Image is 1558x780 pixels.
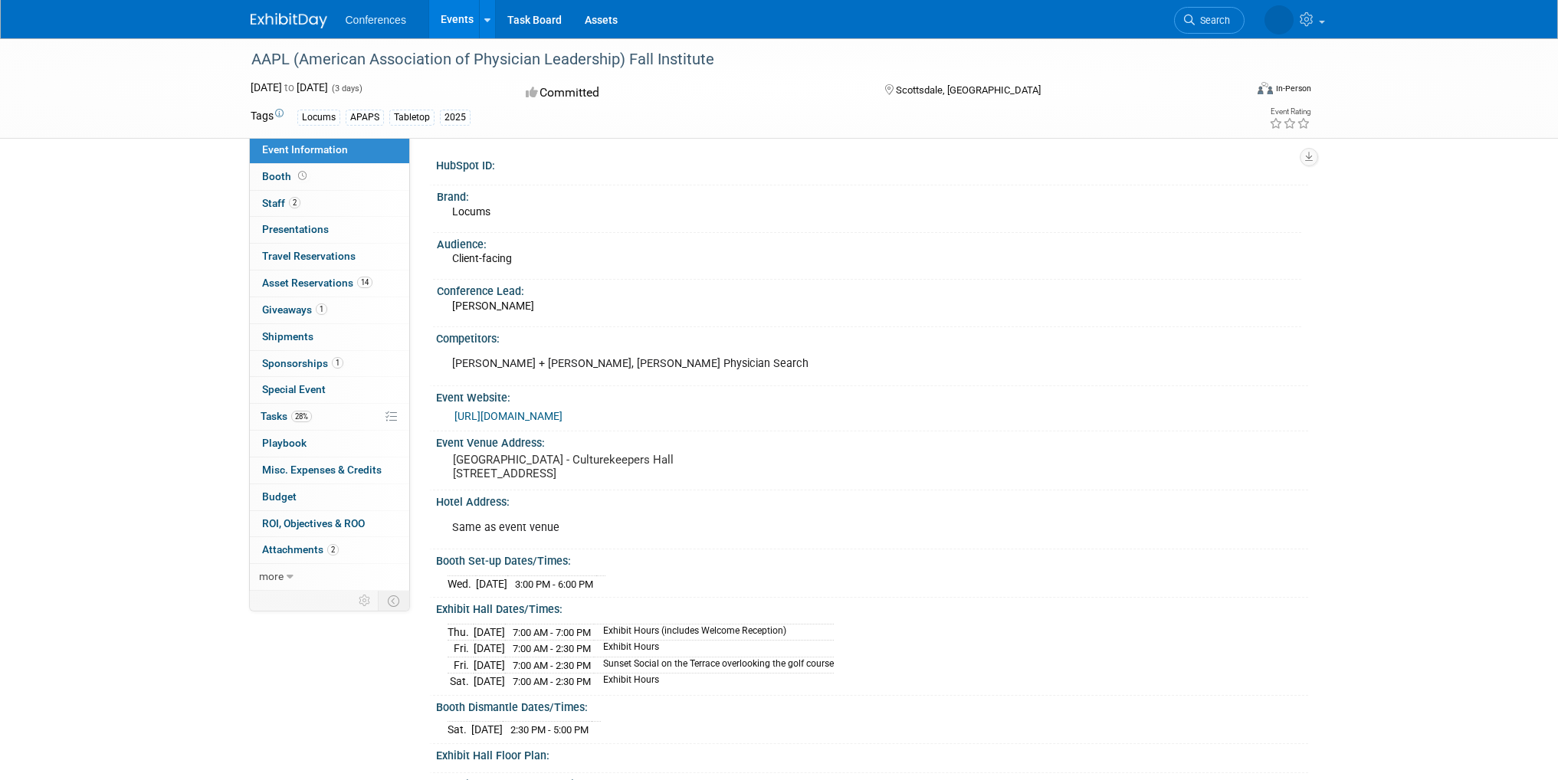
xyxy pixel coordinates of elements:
[250,244,409,270] a: Travel Reservations
[251,81,328,93] span: [DATE] [DATE]
[476,575,507,592] td: [DATE]
[594,657,834,673] td: Sunset Social on the Terrace overlooking the golf course
[471,722,503,738] td: [DATE]
[1174,7,1245,34] a: Search
[250,351,409,377] a: Sponsorships1
[262,464,382,476] span: Misc. Expenses & Credits
[297,110,340,126] div: Locums
[291,411,312,422] span: 28%
[1269,108,1310,116] div: Event Rating
[250,324,409,350] a: Shipments
[448,641,474,657] td: Fri.
[436,549,1308,569] div: Booth Set-up Dates/Times:
[259,570,284,582] span: more
[437,185,1301,205] div: Brand:
[250,297,409,323] a: Giveaways1
[357,277,372,288] span: 14
[448,624,474,641] td: Thu.
[262,517,365,529] span: ROI, Objectives & ROO
[440,110,471,126] div: 2025
[474,673,505,690] td: [DATE]
[452,252,512,264] span: Client-facing
[330,84,362,93] span: (3 days)
[246,46,1222,74] div: AAPL (American Association of Physician Leadership) Fall Institute
[453,453,782,480] pre: [GEOGRAPHIC_DATA] - Culturekeepers Hall [STREET_ADDRESS]
[515,578,593,590] span: 3:00 PM - 6:00 PM
[521,80,860,107] div: Committed
[282,81,297,93] span: to
[346,14,406,26] span: Conferences
[1275,83,1311,94] div: In-Person
[448,575,476,592] td: Wed.
[250,217,409,243] a: Presentations
[262,330,313,342] span: Shipments
[250,537,409,563] a: Attachments2
[474,641,505,657] td: [DATE]
[452,300,534,312] span: [PERSON_NAME]
[251,13,327,28] img: ExhibitDay
[316,303,327,315] span: 1
[250,511,409,537] a: ROI, Objectives & ROO
[448,722,471,738] td: Sat.
[513,627,591,638] span: 7:00 AM - 7:00 PM
[1258,82,1273,94] img: Format-Inperson.png
[437,233,1301,252] div: Audience:
[262,490,297,503] span: Budget
[262,543,339,556] span: Attachments
[346,110,384,126] div: APAPS
[436,744,1308,763] div: Exhibit Hall Floor Plan:
[261,410,312,422] span: Tasks
[250,377,409,403] a: Special Event
[448,673,474,690] td: Sat.
[250,564,409,590] a: more
[262,170,310,182] span: Booth
[436,431,1308,451] div: Event Venue Address:
[448,657,474,673] td: Fri.
[262,197,300,209] span: Staff
[513,643,591,654] span: 7:00 AM - 2:30 PM
[262,250,356,262] span: Travel Reservations
[436,598,1308,617] div: Exhibit Hall Dates/Times:
[250,191,409,217] a: Staff2
[896,84,1041,96] span: Scottsdale, [GEOGRAPHIC_DATA]
[441,349,1138,379] div: [PERSON_NAME] + [PERSON_NAME], [PERSON_NAME] Physician Search
[250,164,409,190] a: Booth
[262,383,326,395] span: Special Event
[594,673,834,690] td: Exhibit Hours
[454,410,563,422] a: [URL][DOMAIN_NAME]
[352,591,379,611] td: Personalize Event Tab Strip
[1195,15,1230,26] span: Search
[262,277,372,289] span: Asset Reservations
[327,544,339,556] span: 2
[474,624,505,641] td: [DATE]
[436,386,1308,405] div: Event Website:
[436,696,1308,715] div: Booth Dismantle Dates/Times:
[389,110,435,126] div: Tabletop
[436,327,1308,346] div: Competitors:
[289,197,300,208] span: 2
[510,724,589,736] span: 2:30 PM - 5:00 PM
[594,641,834,657] td: Exhibit Hours
[474,657,505,673] td: [DATE]
[262,143,348,156] span: Event Information
[513,676,591,687] span: 7:00 AM - 2:30 PM
[452,205,490,218] span: Locums
[513,660,591,671] span: 7:00 AM - 2:30 PM
[250,431,409,457] a: Playbook
[1264,5,1294,34] img: Sara Magnuson
[250,484,409,510] a: Budget
[250,270,409,297] a: Asset Reservations14
[436,154,1308,173] div: HubSpot ID:
[251,108,284,126] td: Tags
[250,404,409,430] a: Tasks28%
[1154,80,1312,103] div: Event Format
[250,457,409,483] a: Misc. Expenses & Credits
[594,624,834,641] td: Exhibit Hours (includes Welcome Reception)
[436,490,1308,510] div: Hotel Address:
[332,357,343,369] span: 1
[295,170,310,182] span: Booth not reserved yet
[262,437,307,449] span: Playbook
[378,591,409,611] td: Toggle Event Tabs
[441,513,1138,543] div: Same as event venue
[262,303,327,316] span: Giveaways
